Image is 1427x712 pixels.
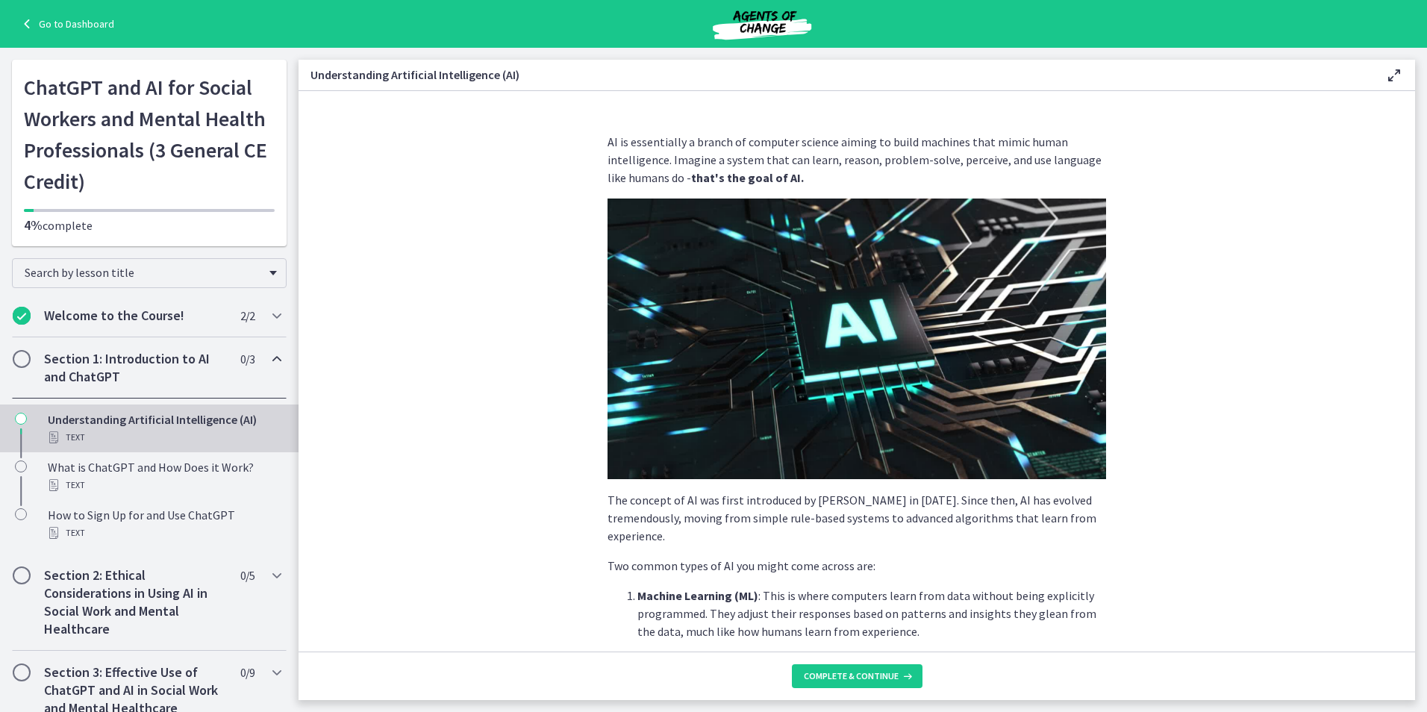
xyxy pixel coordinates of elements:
[608,133,1106,187] p: AI is essentially a branch of computer science aiming to build machines that mimic human intellig...
[24,216,43,234] span: 4%
[25,265,262,280] span: Search by lesson title
[310,66,1361,84] h3: Understanding Artificial Intelligence (AI)
[24,216,275,234] p: complete
[608,491,1106,545] p: The concept of AI was first introduced by [PERSON_NAME] in [DATE]. Since then, AI has evolved tre...
[691,170,804,185] strong: that's the goal of AI.
[240,663,255,681] span: 0 / 9
[44,307,226,325] h2: Welcome to the Course!
[672,6,852,42] img: Agents of Change
[637,587,1106,640] p: : This is where computers learn from data without being explicitly programmed. They adjust their ...
[44,566,226,638] h2: Section 2: Ethical Considerations in Using AI in Social Work and Mental Healthcare
[240,350,255,368] span: 0 / 3
[48,458,281,494] div: What is ChatGPT and How Does it Work?
[13,307,31,325] i: Completed
[240,566,255,584] span: 0 / 5
[48,428,281,446] div: Text
[48,476,281,494] div: Text
[608,199,1106,479] img: Black_Minimalist_Modern_AI_Robot_Presentation_%281%29.png
[804,670,899,682] span: Complete & continue
[24,72,275,197] h1: ChatGPT and AI for Social Workers and Mental Health Professionals (3 General CE Credit)
[48,524,281,542] div: Text
[792,664,922,688] button: Complete & continue
[240,307,255,325] span: 2 / 2
[18,15,114,33] a: Go to Dashboard
[608,557,1106,575] p: Two common types of AI you might come across are:
[48,410,281,446] div: Understanding Artificial Intelligence (AI)
[48,506,281,542] div: How to Sign Up for and Use ChatGPT
[44,350,226,386] h2: Section 1: Introduction to AI and ChatGPT
[12,258,287,288] div: Search by lesson title
[637,588,758,603] strong: Machine Learning (ML)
